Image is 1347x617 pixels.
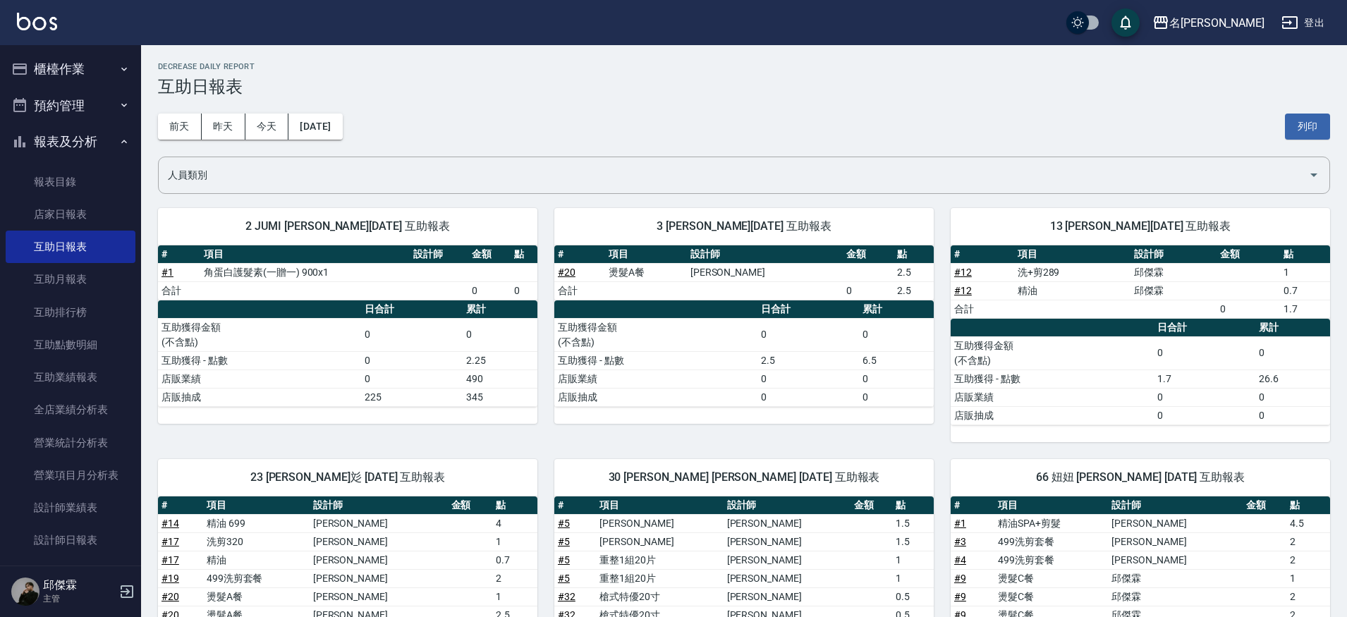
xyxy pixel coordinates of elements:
th: 金額 [468,245,511,264]
button: save [1111,8,1140,37]
td: 合計 [158,281,200,300]
td: 0 [843,281,894,300]
a: #1 [161,267,173,278]
td: 4 [492,514,537,532]
a: 設計師日報表 [6,524,135,556]
th: 點 [492,496,537,515]
td: 0 [1154,336,1255,369]
td: 洗剪320 [203,532,310,551]
td: 0.5 [892,587,934,606]
td: [PERSON_NAME] [1108,514,1243,532]
td: 0 [468,281,511,300]
td: 1.5 [892,532,934,551]
a: 設計師業績分析表 [6,557,135,589]
th: 累計 [463,300,537,319]
td: 邱傑霖 [1108,569,1243,587]
a: #1 [954,518,966,529]
td: 店販業績 [554,369,757,388]
a: #32 [558,591,575,602]
td: 燙髮A餐 [605,263,687,281]
td: 499洗剪套餐 [994,551,1108,569]
td: [PERSON_NAME] [310,569,448,587]
td: 0 [1255,336,1330,369]
button: 名[PERSON_NAME] [1147,8,1270,37]
img: Person [11,578,39,606]
td: 合計 [554,281,605,300]
td: 2 [1286,532,1330,551]
td: 0 [1154,406,1255,424]
h3: 互助日報表 [158,77,1330,97]
th: 金額 [843,245,894,264]
td: 0 [757,369,859,388]
th: 點 [894,245,934,264]
td: 4.5 [1286,514,1330,532]
a: 營業統計分析表 [6,427,135,459]
th: # [951,245,1014,264]
td: 2 [492,569,537,587]
th: 設計師 [310,496,448,515]
td: 1 [892,551,934,569]
button: 前天 [158,114,202,140]
td: 1 [1280,263,1330,281]
td: [PERSON_NAME] [596,532,724,551]
td: 洗+剪289 [1014,263,1130,281]
a: #9 [954,573,966,584]
td: 燙髮A餐 [203,587,310,606]
td: 0 [1255,406,1330,424]
td: 精油 [203,551,310,569]
td: 燙髮C餐 [994,569,1108,587]
td: 互助獲得金額 (不含點) [554,318,757,351]
th: 項目 [596,496,724,515]
th: 點 [511,245,537,264]
input: 人員名稱 [164,163,1303,188]
td: 0 [463,318,537,351]
h5: 邱傑霖 [43,578,115,592]
th: 點 [892,496,934,515]
a: #20 [558,267,575,278]
td: [PERSON_NAME] [724,532,851,551]
button: 櫃檯作業 [6,51,135,87]
td: 0 [859,369,934,388]
th: # [158,245,200,264]
td: [PERSON_NAME] [724,587,851,606]
td: 精油 [1014,281,1130,300]
th: # [554,496,596,515]
th: 設計師 [1108,496,1243,515]
td: [PERSON_NAME] [1108,551,1243,569]
th: 設計師 [1130,245,1217,264]
a: 營業項目月分析表 [6,459,135,491]
td: 2 [1286,587,1330,606]
th: 日合計 [361,300,463,319]
h2: Decrease Daily Report [158,62,1330,71]
td: 2 [1286,551,1330,569]
td: 1 [492,587,537,606]
table: a dense table [951,319,1330,425]
button: [DATE] [288,114,342,140]
table: a dense table [951,245,1330,319]
td: 0 [859,388,934,406]
td: 店販抽成 [951,406,1154,424]
img: Logo [17,13,57,30]
td: 0 [511,281,537,300]
td: 互助獲得 - 點數 [554,351,757,369]
td: 0.7 [1280,281,1330,300]
a: #12 [954,285,972,296]
th: 項目 [605,245,687,264]
span: 2 JUMI [PERSON_NAME][DATE] 互助報表 [175,219,520,233]
span: 30 [PERSON_NAME] [PERSON_NAME] [DATE] 互助報表 [571,470,917,484]
td: 0 [859,318,934,351]
button: 昨天 [202,114,245,140]
td: 角蛋白護髮素(一贈一) 900x1 [200,263,410,281]
td: 0 [1217,300,1280,318]
th: 項目 [1014,245,1130,264]
span: 66 妞妞 [PERSON_NAME] [DATE] 互助報表 [968,470,1313,484]
th: 設計師 [687,245,843,264]
a: 設計師業績表 [6,491,135,524]
td: 互助獲得金額 (不含點) [158,318,361,351]
td: [PERSON_NAME] [1108,532,1243,551]
td: [PERSON_NAME] [310,551,448,569]
a: #12 [954,267,972,278]
th: # [951,496,994,515]
td: 0 [1154,388,1255,406]
table: a dense table [554,300,934,407]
